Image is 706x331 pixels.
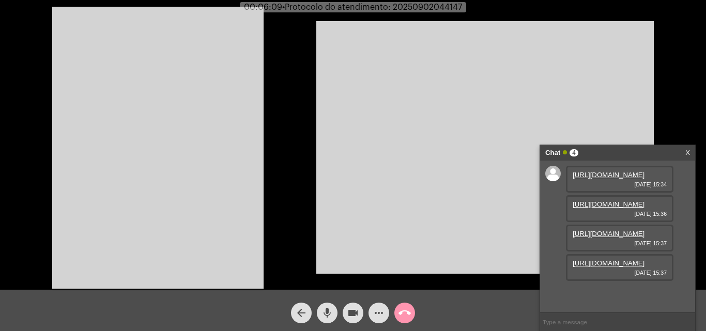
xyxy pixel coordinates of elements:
[573,171,644,179] a: [URL][DOMAIN_NAME]
[570,149,578,156] span: 4
[540,313,695,331] input: Type a message
[573,230,644,238] a: [URL][DOMAIN_NAME]
[282,3,462,11] span: Protocolo do atendimento: 20250902044147
[321,307,333,319] mat-icon: mic
[573,270,667,276] span: [DATE] 15:37
[573,259,644,267] a: [URL][DOMAIN_NAME]
[282,3,285,11] span: •
[295,307,308,319] mat-icon: arrow_back
[573,181,667,187] span: [DATE] 15:34
[685,145,690,161] a: X
[563,150,567,154] span: Online
[373,307,385,319] mat-icon: more_horiz
[398,307,411,319] mat-icon: call_end
[347,307,359,319] mat-icon: videocam
[545,145,560,161] strong: Chat
[573,211,667,217] span: [DATE] 15:36
[573,200,644,208] a: [URL][DOMAIN_NAME]
[573,240,667,246] span: [DATE] 15:37
[244,3,282,11] span: 00:06:09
